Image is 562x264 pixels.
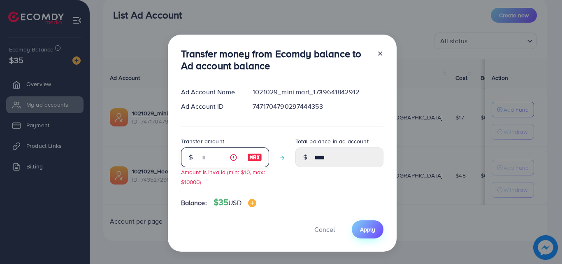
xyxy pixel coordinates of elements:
[295,137,369,145] label: Total balance in ad account
[214,197,256,208] h4: $35
[248,199,256,207] img: image
[181,48,370,72] h3: Transfer money from Ecomdy balance to Ad account balance
[181,137,224,145] label: Transfer amount
[246,102,390,111] div: 7471704790297444353
[304,220,345,238] button: Cancel
[228,198,241,207] span: USD
[314,225,335,234] span: Cancel
[246,87,390,97] div: 1021029_mini mart_1739641842912
[174,87,246,97] div: Ad Account Name
[181,198,207,208] span: Balance:
[174,102,246,111] div: Ad Account ID
[247,152,262,162] img: image
[181,168,265,185] small: Amount is invalid (min: $10, max: $10000)
[352,220,383,238] button: Apply
[360,225,375,234] span: Apply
